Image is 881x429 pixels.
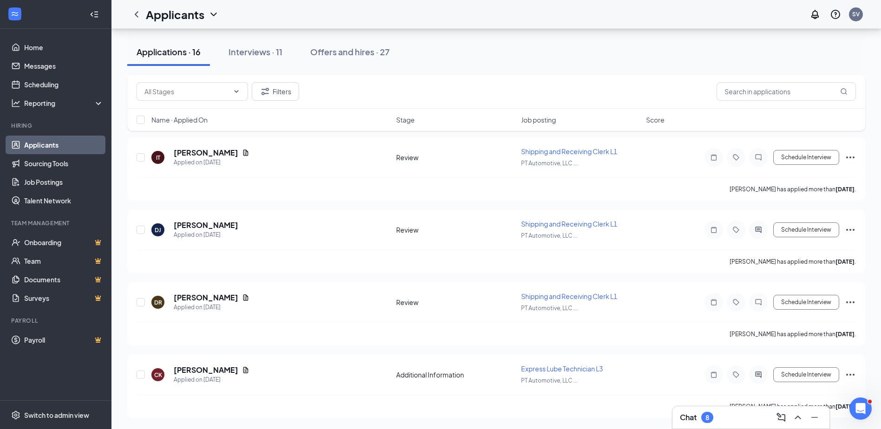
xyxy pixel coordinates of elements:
svg: Ellipses [845,369,856,380]
svg: Notifications [809,9,821,20]
div: Payroll [11,317,102,325]
svg: Document [242,149,249,156]
svg: Ellipses [845,152,856,163]
div: IT [156,154,160,162]
a: Talent Network [24,191,104,210]
button: Schedule Interview [773,367,839,382]
svg: Minimize [809,412,820,423]
svg: Tag [731,154,742,161]
span: Stage [396,115,415,124]
div: CK [154,371,162,379]
svg: MagnifyingGlass [840,88,848,95]
svg: Note [708,154,719,161]
a: TeamCrown [24,252,104,270]
span: Express Lube Technician L3 [521,364,603,373]
h1: Applicants [146,6,204,22]
b: [DATE] [835,331,855,338]
span: Shipping and Receiving Clerk L1 [521,147,617,156]
a: Messages [24,57,104,75]
div: Applied on [DATE] [174,303,249,312]
div: Reporting [24,98,104,108]
b: [DATE] [835,258,855,265]
div: SV [852,10,860,18]
p: [PERSON_NAME] has applied more than . [730,403,856,410]
span: PT Automotive, LLC ... [521,305,577,312]
div: Applications · 16 [137,46,201,58]
svg: Ellipses [845,297,856,308]
a: SurveysCrown [24,289,104,307]
span: Shipping and Receiving Clerk L1 [521,220,617,228]
h5: [PERSON_NAME] [174,148,238,158]
svg: ChatInactive [753,299,764,306]
a: OnboardingCrown [24,233,104,252]
svg: Note [708,371,719,378]
p: [PERSON_NAME] has applied more than . [730,258,856,266]
a: Sourcing Tools [24,154,104,173]
div: Additional Information [396,370,516,379]
span: PT Automotive, LLC ... [521,377,577,384]
input: Search in applications [717,82,856,101]
svg: ComposeMessage [776,412,787,423]
div: 8 [705,414,709,422]
span: Score [646,115,665,124]
svg: Document [242,294,249,301]
svg: Collapse [90,10,99,19]
svg: ChatInactive [753,154,764,161]
span: Job posting [521,115,556,124]
h5: [PERSON_NAME] [174,365,238,375]
div: DJ [155,226,161,234]
button: Minimize [807,410,822,425]
svg: ChevronUp [792,412,803,423]
input: All Stages [144,86,229,97]
div: Interviews · 11 [228,46,282,58]
iframe: Intercom live chat [849,397,872,420]
button: Schedule Interview [773,222,839,237]
button: Schedule Interview [773,295,839,310]
svg: ActiveChat [753,226,764,234]
svg: ActiveChat [753,371,764,378]
svg: Note [708,226,719,234]
a: Job Postings [24,173,104,191]
span: PT Automotive, LLC ... [521,232,577,239]
a: Scheduling [24,75,104,94]
svg: ChevronDown [208,9,219,20]
a: Home [24,38,104,57]
div: Hiring [11,122,102,130]
div: Applied on [DATE] [174,158,249,167]
button: ChevronUp [790,410,805,425]
div: Switch to admin view [24,410,89,420]
div: Team Management [11,219,102,227]
div: Applied on [DATE] [174,375,249,384]
h3: Chat [680,412,697,422]
a: DocumentsCrown [24,270,104,289]
div: Review [396,225,516,234]
svg: Tag [731,371,742,378]
svg: Filter [260,86,271,97]
div: Applied on [DATE] [174,230,238,240]
h5: [PERSON_NAME] [174,292,238,303]
svg: ChevronDown [233,88,240,95]
svg: Ellipses [845,224,856,235]
svg: WorkstreamLogo [10,9,20,19]
button: Filter Filters [252,82,299,101]
div: Review [396,298,516,307]
svg: Tag [731,226,742,234]
svg: Note [708,299,719,306]
h5: [PERSON_NAME] [174,220,238,230]
svg: Tag [731,299,742,306]
span: PT Automotive, LLC ... [521,160,577,167]
button: Schedule Interview [773,150,839,165]
a: PayrollCrown [24,331,104,349]
svg: ChevronLeft [131,9,142,20]
svg: Document [242,366,249,374]
p: [PERSON_NAME] has applied more than . [730,185,856,193]
svg: Analysis [11,98,20,108]
div: DR [154,299,162,306]
svg: Settings [11,410,20,420]
a: Applicants [24,136,104,154]
b: [DATE] [835,403,855,410]
b: [DATE] [835,186,855,193]
svg: QuestionInfo [830,9,841,20]
span: Shipping and Receiving Clerk L1 [521,292,617,300]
